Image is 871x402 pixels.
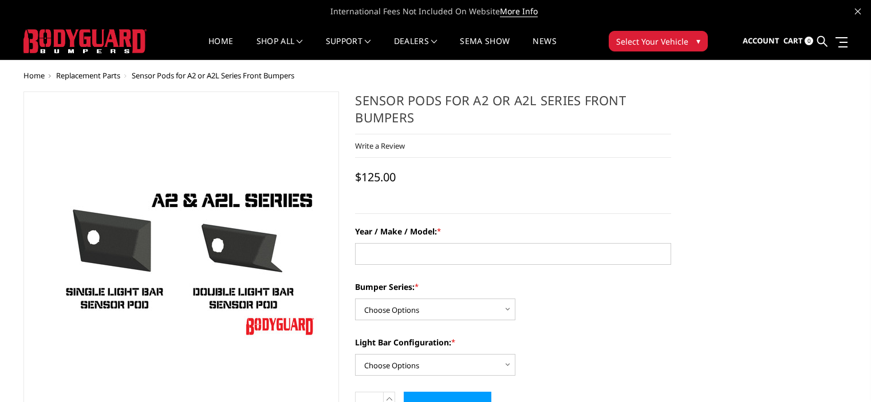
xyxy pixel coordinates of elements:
button: Select Your Vehicle [609,31,708,51]
a: Cart 0 [783,26,813,57]
label: Light Bar Configuration: [355,336,671,348]
img: BODYGUARD BUMPERS [23,29,147,53]
label: Year / Make / Model: [355,225,671,237]
a: shop all [257,37,303,59]
h1: Sensor Pods for A2 or A2L Series Front Bumpers [355,91,671,134]
span: ▾ [696,35,700,47]
a: Replacement Parts [56,70,120,81]
a: More Info [500,6,538,17]
span: Select Your Vehicle [616,35,688,47]
a: Dealers [394,37,438,59]
span: Sensor Pods for A2 or A2L Series Front Bumpers [132,70,294,81]
a: SEMA Show [460,37,510,59]
a: Home [208,37,233,59]
span: 0 [805,37,813,45]
a: Home [23,70,45,81]
a: Support [326,37,371,59]
span: $125.00 [355,169,396,185]
label: Bumper Series: [355,281,671,293]
a: News [533,37,556,59]
a: Write a Review [355,141,405,151]
span: Cart [783,35,803,46]
span: Account [743,35,779,46]
a: Account [743,26,779,57]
